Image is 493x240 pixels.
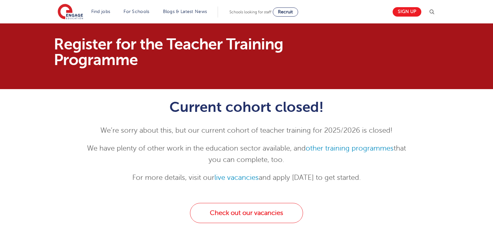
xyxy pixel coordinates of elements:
a: Blogs & Latest News [163,9,207,14]
h1: Current cohort closed! [87,99,406,115]
span: Recruit [278,9,293,14]
a: For Schools [123,9,149,14]
p: We have plenty of other work in the education sector available, and that you can complete, too. [87,143,406,166]
a: other training programmes [306,144,394,152]
p: We’re sorry about this, but our current cohort of teacher training for 2025/2026 is closed! [87,125,406,136]
h1: Register for the Teacher Training Programme [54,36,308,68]
p: For more details, visit our and apply [DATE] to get started. [87,172,406,183]
a: Sign up [393,7,421,17]
span: Schools looking for staff [229,10,271,14]
img: Engage Education [58,4,83,20]
a: live vacancies [214,174,259,181]
a: Recruit [273,7,298,17]
a: Check out our vacancies [190,203,303,223]
a: Find jobs [91,9,110,14]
